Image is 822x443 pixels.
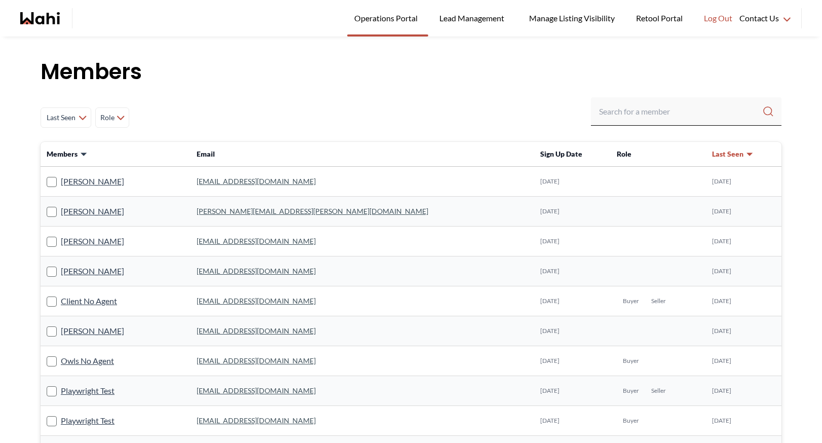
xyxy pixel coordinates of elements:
td: [DATE] [706,256,781,286]
td: [DATE] [706,376,781,406]
span: Buyer [623,357,639,365]
a: [PERSON_NAME] [61,235,124,248]
td: [DATE] [706,286,781,316]
a: [PERSON_NAME][EMAIL_ADDRESS][PERSON_NAME][DOMAIN_NAME] [197,207,428,215]
a: [EMAIL_ADDRESS][DOMAIN_NAME] [197,177,316,186]
td: [DATE] [534,316,611,346]
a: [EMAIL_ADDRESS][DOMAIN_NAME] [197,297,316,305]
td: [DATE] [534,256,611,286]
span: Last Seen [45,108,77,127]
span: Buyer [623,297,639,305]
a: [PERSON_NAME] [61,175,124,188]
td: [DATE] [534,197,611,227]
h1: Members [41,57,781,87]
td: [DATE] [706,316,781,346]
a: [EMAIL_ADDRESS][DOMAIN_NAME] [197,267,316,275]
td: [DATE] [534,286,611,316]
a: Wahi homepage [20,12,60,24]
span: Role [617,150,631,158]
td: [DATE] [534,346,611,376]
span: Seller [651,297,666,305]
td: [DATE] [706,167,781,197]
span: Manage Listing Visibility [526,12,618,25]
span: Operations Portal [354,12,421,25]
a: [PERSON_NAME] [61,205,124,218]
input: Search input [599,102,762,121]
td: [DATE] [706,346,781,376]
td: [DATE] [706,406,781,436]
td: [DATE] [534,376,611,406]
a: [EMAIL_ADDRESS][DOMAIN_NAME] [197,237,316,245]
span: Email [197,150,215,158]
span: Buyer [623,417,639,425]
span: Log Out [704,12,732,25]
span: Seller [651,387,666,395]
td: [DATE] [534,227,611,256]
a: [EMAIL_ADDRESS][DOMAIN_NAME] [197,386,316,395]
span: Members [47,149,78,159]
a: [PERSON_NAME] [61,324,124,338]
span: Sign Up Date [540,150,582,158]
td: [DATE] [706,227,781,256]
td: [DATE] [706,197,781,227]
a: [EMAIL_ADDRESS][DOMAIN_NAME] [197,356,316,365]
a: Owls No Agent [61,354,114,367]
td: [DATE] [534,406,611,436]
span: Retool Portal [636,12,686,25]
a: Playwright Test [61,384,115,397]
a: Playwright Test [61,414,115,427]
a: [EMAIL_ADDRESS][DOMAIN_NAME] [197,326,316,335]
span: Last Seen [712,149,743,159]
button: Members [47,149,88,159]
a: [PERSON_NAME] [61,265,124,278]
span: Lead Management [439,12,508,25]
a: [EMAIL_ADDRESS][DOMAIN_NAME] [197,416,316,425]
a: Client No Agent [61,294,117,308]
button: Last Seen [712,149,754,159]
span: Role [100,108,115,127]
span: Buyer [623,387,639,395]
td: [DATE] [534,167,611,197]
